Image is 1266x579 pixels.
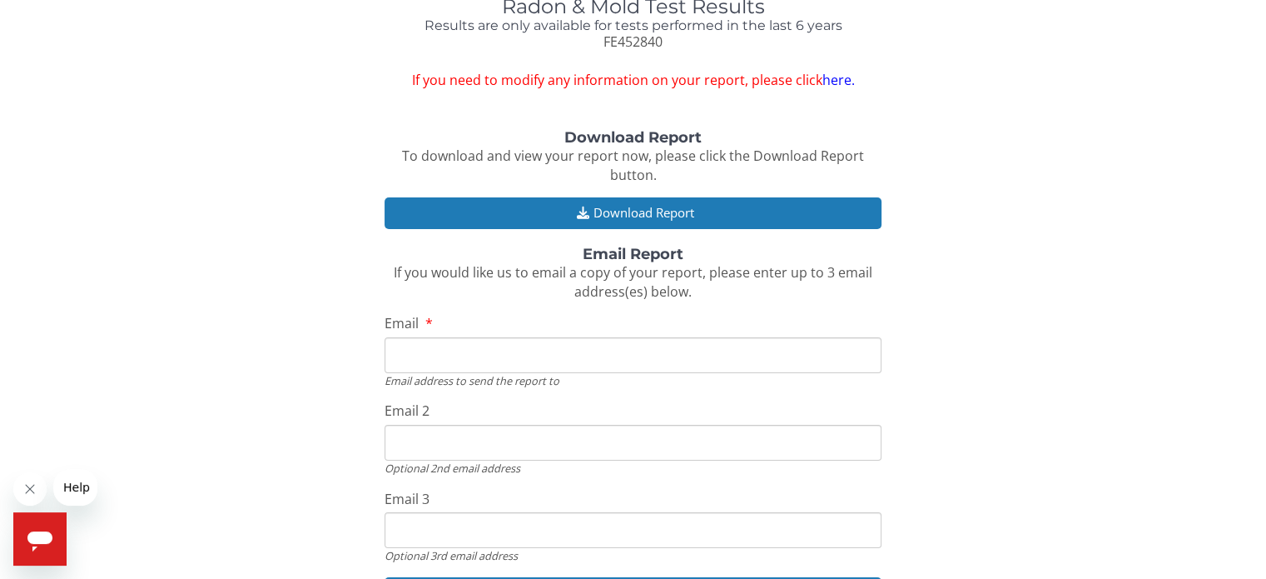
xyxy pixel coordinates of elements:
iframe: Close message [13,472,47,506]
span: If you would like us to email a copy of your report, please enter up to 3 email address(es) below. [394,263,872,301]
strong: Download Report [564,128,702,147]
iframe: Message from company [53,469,97,506]
iframe: Button to launch messaging window [13,512,67,566]
span: Email [385,314,419,332]
div: Optional 2nd email address [385,461,881,476]
button: Download Report [385,197,881,228]
h4: Results are only available for tests performed in the last 6 years [385,18,881,33]
span: Email 3 [385,490,429,508]
span: Email 2 [385,402,429,420]
span: FE452840 [603,32,663,51]
a: here. [822,71,854,89]
div: Optional 3rd email address [385,548,881,563]
span: If you need to modify any information on your report, please click [385,71,881,90]
span: To download and view your report now, please click the Download Report button. [402,147,864,184]
div: Email address to send the report to [385,373,881,388]
strong: Email Report [583,245,683,263]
